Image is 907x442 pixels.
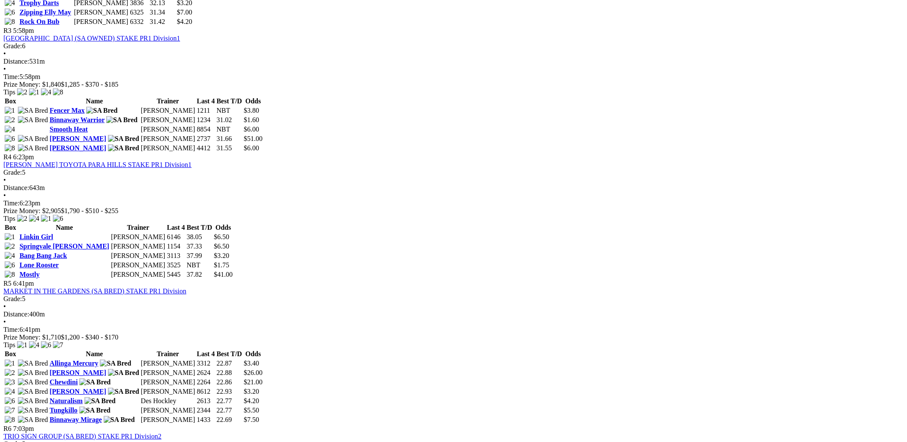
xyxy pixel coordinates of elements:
[3,425,12,432] span: R6
[5,116,15,124] img: 2
[244,126,259,133] span: $6.00
[149,8,176,17] td: 31.34
[50,397,82,404] a: Naturalism
[3,42,904,50] div: 6
[50,416,102,423] a: Binnaway Mirage
[100,360,131,367] img: SA Bred
[18,360,48,367] img: SA Bred
[3,287,186,295] a: MARKET IN THE GARDENS (SA BRED) STAKE PR1 Division
[18,388,48,395] img: SA Bred
[50,369,106,376] a: [PERSON_NAME]
[50,126,87,133] a: Smooth Heat
[186,270,213,279] td: 37.82
[216,387,242,396] td: 22.93
[20,18,59,25] a: Rock On Bub
[3,153,12,161] span: R4
[5,18,15,26] img: 8
[244,135,262,142] span: $51.00
[79,378,111,386] img: SA Bred
[3,199,904,207] div: 6:23pm
[140,116,195,124] td: [PERSON_NAME]
[19,223,110,232] th: Name
[140,135,195,143] td: [PERSON_NAME]
[244,360,259,367] span: $3.40
[5,9,15,16] img: 6
[13,153,34,161] span: 6:23pm
[5,252,15,260] img: 4
[5,107,15,114] img: 1
[196,116,215,124] td: 1234
[20,9,71,16] a: Zipping Elly May
[108,135,139,143] img: SA Bred
[166,242,185,251] td: 1154
[49,97,140,105] th: Name
[244,369,262,376] span: $26.00
[3,58,904,65] div: 531m
[5,397,15,405] img: 6
[244,116,259,123] span: $1.60
[5,97,16,105] span: Box
[216,135,242,143] td: 31.66
[196,369,215,377] td: 2624
[3,295,904,303] div: 5
[196,378,215,386] td: 2264
[244,378,262,386] span: $21.00
[3,73,20,80] span: Time:
[3,207,904,215] div: Prize Money: $2,905
[3,73,904,81] div: 5:58pm
[111,223,166,232] th: Trainer
[177,9,192,16] span: $7.00
[196,359,215,368] td: 3312
[140,397,195,405] td: Des Hockley
[3,50,6,57] span: •
[186,223,213,232] th: Best T/D
[216,369,242,377] td: 22.88
[140,406,195,415] td: [PERSON_NAME]
[20,252,67,259] a: Bang Bang Jack
[3,169,22,176] span: Grade:
[5,360,15,367] img: 1
[196,144,215,152] td: 4412
[5,126,15,133] img: 4
[3,184,29,191] span: Distance:
[216,397,242,405] td: 22.77
[216,416,242,424] td: 22.69
[5,261,15,269] img: 6
[3,303,6,310] span: •
[3,192,6,199] span: •
[18,416,48,424] img: SA Bred
[216,144,242,152] td: 31.55
[85,397,116,405] img: SA Bred
[50,407,77,414] a: Tungkillo
[140,378,195,386] td: [PERSON_NAME]
[140,144,195,152] td: [PERSON_NAME]
[3,326,904,334] div: 6:41pm
[3,310,29,318] span: Distance:
[196,135,215,143] td: 2737
[3,81,904,88] div: Prize Money: $1,840
[3,280,12,287] span: R5
[3,58,29,65] span: Distance:
[3,310,904,318] div: 400m
[104,416,135,424] img: SA Bred
[140,387,195,396] td: [PERSON_NAME]
[108,144,139,152] img: SA Bred
[53,88,63,96] img: 8
[41,215,51,222] img: 1
[140,416,195,424] td: [PERSON_NAME]
[18,378,48,386] img: SA Bred
[61,334,119,341] span: $1,200 - $340 - $170
[129,18,148,26] td: 6332
[111,261,166,269] td: [PERSON_NAME]
[196,397,215,405] td: 2613
[3,65,6,73] span: •
[108,388,139,395] img: SA Bred
[3,341,15,348] span: Tips
[13,425,34,432] span: 7:03pm
[140,97,195,105] th: Trainer
[29,88,39,96] img: 1
[50,378,78,386] a: Chewdini
[5,388,15,395] img: 4
[5,243,15,250] img: 2
[214,261,229,269] span: $1.75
